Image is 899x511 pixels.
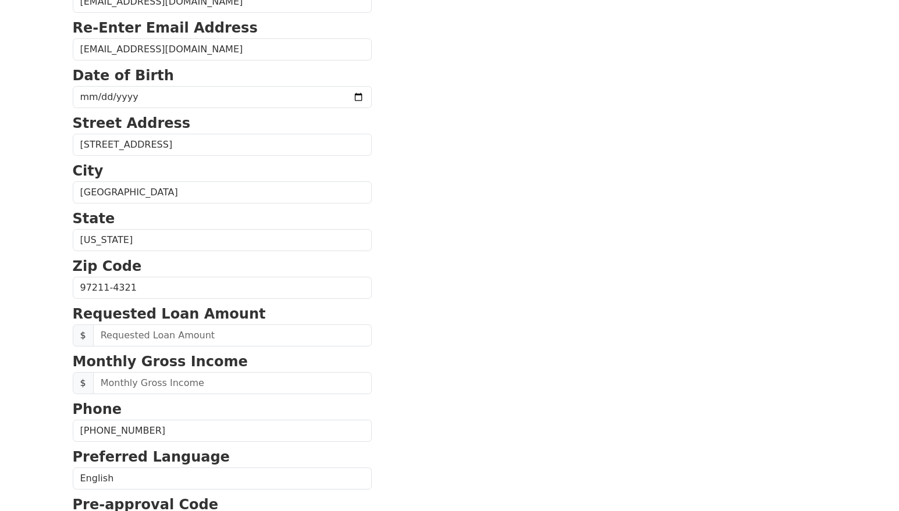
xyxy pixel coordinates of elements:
[73,258,142,274] strong: Zip Code
[73,277,372,299] input: Zip Code
[73,210,115,227] strong: State
[73,20,258,36] strong: Re-Enter Email Address
[73,163,104,179] strong: City
[73,67,174,84] strong: Date of Birth
[93,324,372,346] input: Requested Loan Amount
[73,449,230,465] strong: Preferred Language
[73,324,94,346] span: $
[93,372,372,394] input: Monthly Gross Income
[73,38,372,60] input: Re-Enter Email Address
[73,115,191,131] strong: Street Address
[73,372,94,394] span: $
[73,306,266,322] strong: Requested Loan Amount
[73,181,372,203] input: City
[73,134,372,156] input: Street Address
[73,351,372,372] p: Monthly Gross Income
[73,420,372,442] input: Phone
[73,401,122,417] strong: Phone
